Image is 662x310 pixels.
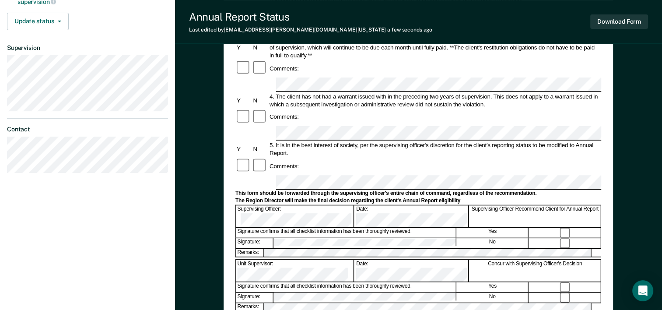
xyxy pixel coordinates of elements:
[236,206,354,227] div: Supervising Officer:
[236,260,354,282] div: Unit Supervisor:
[457,293,529,303] div: No
[252,145,268,153] div: N
[235,190,601,197] div: This form should be forwarded through the supervising officer's entire chain of command, regardle...
[252,43,268,51] div: N
[236,228,456,238] div: Signature confirms that all checklist information has been thoroughly reviewed.
[590,14,648,29] button: Download Form
[268,35,601,59] div: 3. The client has maintained compliance with all restitution obligations in accordance to PD/POP-...
[469,260,601,282] div: Concur with Supervising Officer's Decision
[355,206,469,227] div: Date:
[457,238,529,248] div: No
[236,282,456,292] div: Signature confirms that all checklist information has been thoroughly reviewed.
[268,141,601,157] div: 5. It is in the best interest of society, per the supervising officer's discretion for the client...
[268,162,300,170] div: Comments:
[189,27,432,33] div: Last edited by [EMAIL_ADDRESS][PERSON_NAME][DOMAIN_NAME][US_STATE]
[268,64,300,72] div: Comments:
[236,293,273,303] div: Signature:
[7,44,168,52] dt: Supervision
[235,145,252,153] div: Y
[268,92,601,108] div: 4. The client has not had a warrant issued with in the preceding two years of supervision. This d...
[7,13,69,30] button: Update status
[632,280,653,301] div: Open Intercom Messenger
[355,260,469,282] div: Date:
[235,96,252,104] div: Y
[457,282,529,292] div: Yes
[236,238,273,248] div: Signature:
[252,96,268,104] div: N
[235,43,252,51] div: Y
[457,228,529,238] div: Yes
[236,249,264,257] div: Remarks:
[189,11,432,23] div: Annual Report Status
[235,197,601,204] div: The Region Director will make the final decision regarding the client's Annual Report eligibility
[387,27,432,33] span: a few seconds ago
[469,206,601,227] div: Supervising Officer Recommend Client for Annual Report
[7,126,168,133] dt: Contact
[268,113,300,121] div: Comments:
